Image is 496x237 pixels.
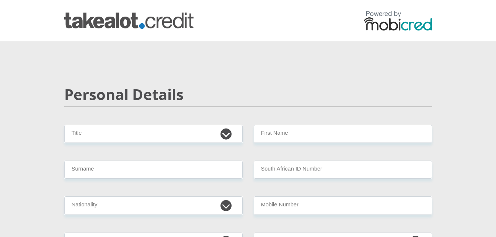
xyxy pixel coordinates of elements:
img: powered by mobicred logo [364,11,432,31]
input: First Name [254,125,432,143]
input: ID Number [254,161,432,179]
input: Contact Number [254,196,432,214]
h2: Personal Details [64,86,432,103]
img: takealot_credit logo [64,13,194,29]
input: Surname [64,161,243,179]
